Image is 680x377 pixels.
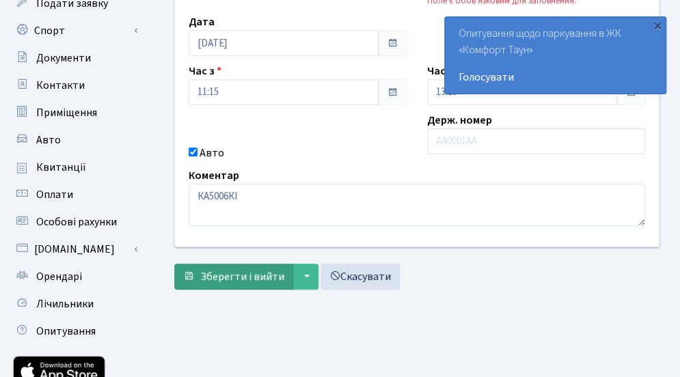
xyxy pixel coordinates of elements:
a: Опитування [7,318,144,345]
span: Авто [36,132,61,148]
label: Дата [189,14,215,30]
span: Зберегти і вийти [200,269,284,284]
a: Скасувати [321,264,400,290]
a: Контакти [7,72,144,99]
div: × [651,18,664,32]
input: AA0001AA [427,128,645,154]
label: Авто [200,145,224,161]
a: Приміщення [7,99,144,126]
a: [DOMAIN_NAME] [7,236,144,263]
span: Квитанції [36,160,86,175]
span: Опитування [36,324,96,339]
span: Документи [36,51,91,66]
a: Квитанції [7,154,144,181]
label: Коментар [189,167,239,184]
span: Особові рахунки [36,214,117,229]
label: Держ. номер [427,112,492,128]
label: Час з [189,63,221,79]
textarea: КА5006КІ [189,184,645,226]
a: Авто [7,126,144,154]
a: Орендарі [7,263,144,290]
span: Орендарі [36,269,82,284]
a: Особові рахунки [7,208,144,236]
span: Контакти [36,78,85,93]
a: Документи [7,44,144,72]
span: Лічильники [36,296,94,311]
div: Опитування щодо паркування в ЖК «Комфорт Таун» [445,17,666,94]
label: Час по [427,63,461,79]
a: Лічильники [7,290,144,318]
button: Зберегти і вийти [174,264,293,290]
a: Голосувати [459,69,652,85]
span: Приміщення [36,105,97,120]
a: Оплати [7,181,144,208]
span: Оплати [36,187,73,202]
a: Спорт [7,17,144,44]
